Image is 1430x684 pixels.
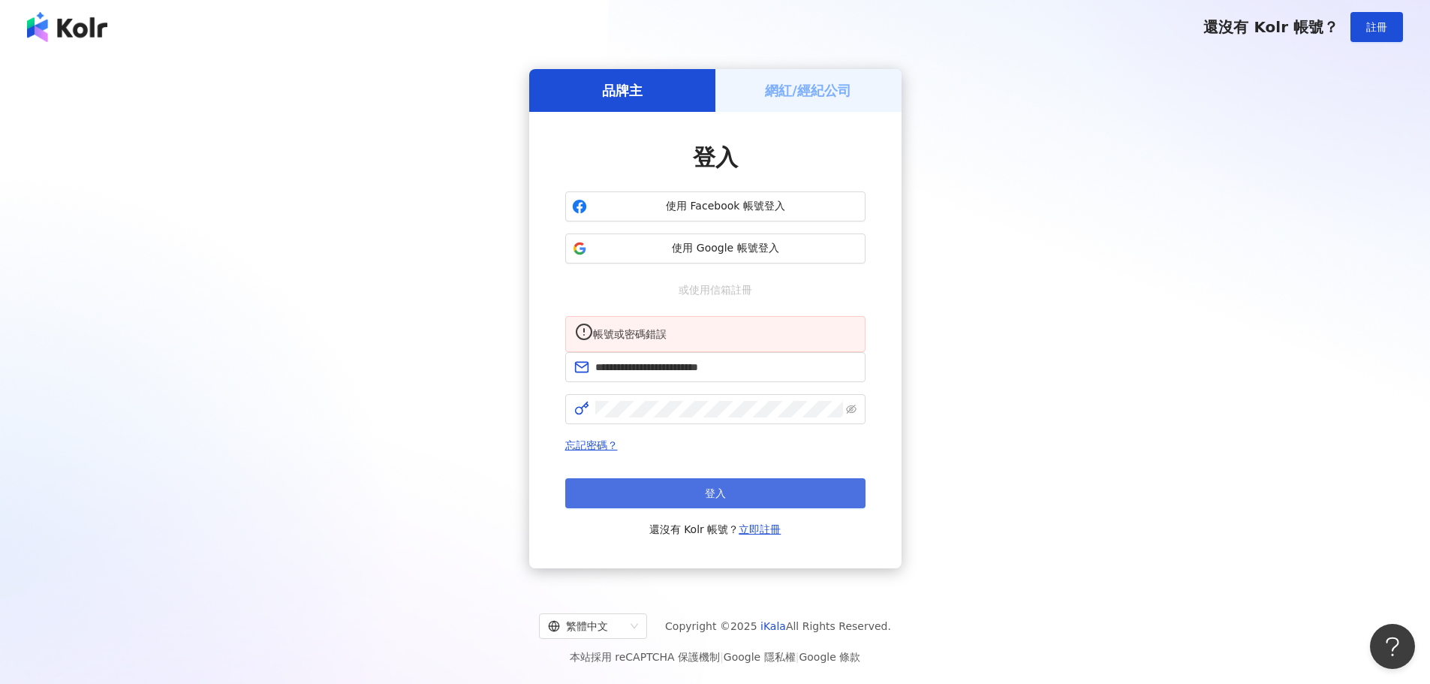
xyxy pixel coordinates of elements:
iframe: Help Scout Beacon - Open [1370,624,1415,669]
button: 使用 Google 帳號登入 [565,234,866,264]
span: 還沒有 Kolr 帳號？ [1203,18,1338,36]
a: Google 條款 [799,651,860,663]
span: 本站採用 reCAPTCHA 保護機制 [570,648,860,666]
button: 登入 [565,478,866,508]
span: 還沒有 Kolr 帳號？ [649,520,781,538]
h5: 品牌主 [602,81,643,100]
a: 立即註冊 [739,523,781,535]
button: 使用 Facebook 帳號登入 [565,191,866,221]
h5: 網紅/經紀公司 [765,81,851,100]
img: logo [27,12,107,42]
span: 註冊 [1366,21,1387,33]
span: 登入 [705,487,726,499]
button: 註冊 [1350,12,1403,42]
span: Copyright © 2025 All Rights Reserved. [665,617,891,635]
span: 使用 Google 帳號登入 [593,241,859,256]
span: 或使用信箱註冊 [668,282,763,298]
span: 登入 [693,144,738,170]
a: 忘記密碼？ [565,439,618,451]
div: 繁體中文 [548,614,625,638]
span: | [720,651,724,663]
a: iKala [760,620,786,632]
div: 帳號或密碼錯誤 [593,326,856,342]
span: | [796,651,799,663]
span: 使用 Facebook 帳號登入 [593,199,859,214]
a: Google 隱私權 [724,651,796,663]
span: eye-invisible [846,404,856,414]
